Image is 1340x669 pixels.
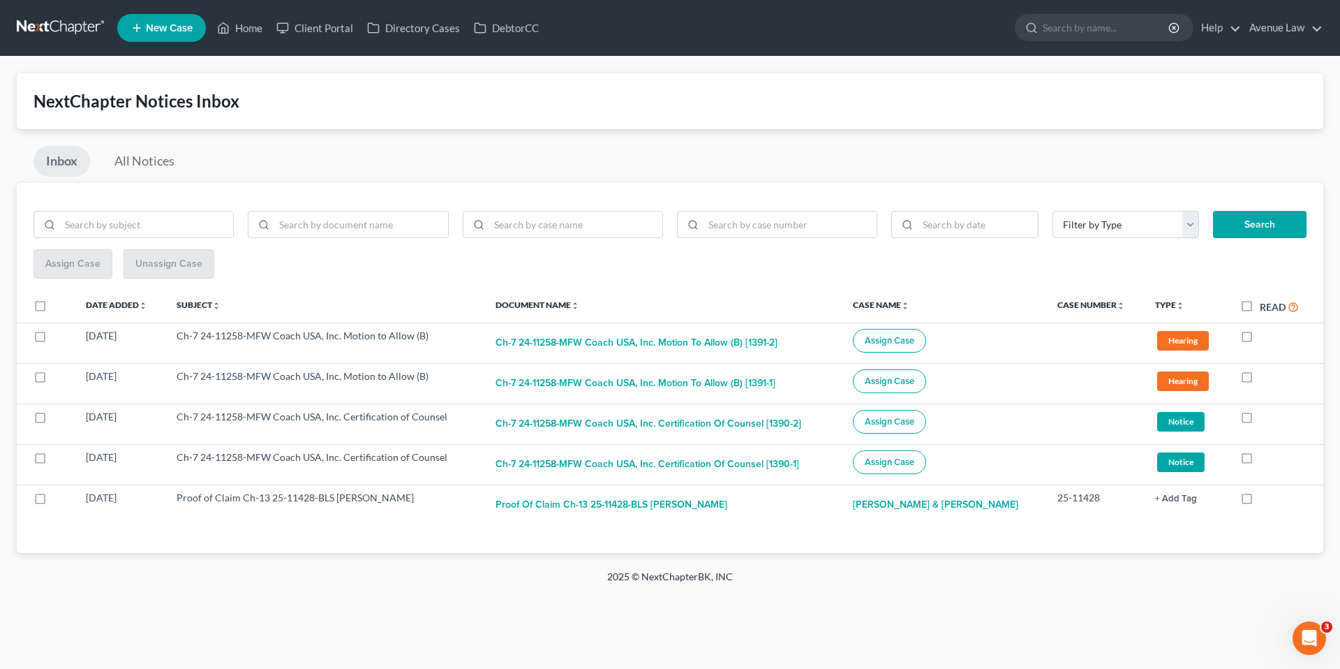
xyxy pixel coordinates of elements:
[75,323,166,363] td: [DATE]
[571,302,579,310] i: unfold_more
[1043,15,1170,41] input: Search by name...
[1155,329,1218,352] a: Hearing
[1057,300,1125,310] a: Case Numberunfold_more
[86,300,147,310] a: Date Addedunfold_more
[60,212,233,238] input: Search by subject
[853,450,926,474] button: Assign Case
[75,363,166,404] td: [DATE]
[1155,450,1218,473] a: Notice
[703,212,877,238] input: Search by case number
[496,300,579,310] a: Document Nameunfold_more
[489,212,662,238] input: Search by case name
[1194,15,1241,41] a: Help
[274,212,447,238] input: Search by document name
[212,302,221,310] i: unfold_more
[496,369,775,397] button: Ch-7 24-11258-MFW Coach USA, Inc. Motion to Allow (B) [1391-1]
[75,404,166,444] td: [DATE]
[1242,15,1323,41] a: Avenue Law
[853,300,909,310] a: Case Nameunfold_more
[165,323,484,363] td: Ch-7 24-11258-MFW Coach USA, Inc. Motion to Allow (B)
[1321,622,1332,633] span: 3
[865,416,914,427] span: Assign Case
[865,376,914,387] span: Assign Case
[865,457,914,468] span: Assign Case
[102,146,187,177] a: All Notices
[1260,300,1286,314] label: Read
[1155,300,1184,310] a: Typeunfold_more
[853,491,1018,519] a: [PERSON_NAME] & [PERSON_NAME]
[1213,211,1306,239] button: Search
[165,485,484,525] td: Proof of Claim Ch-13 25-11428-BLS [PERSON_NAME]
[1157,372,1209,390] span: Hearing
[1293,622,1326,655] iframe: Intercom live chat
[496,410,801,438] button: Ch-7 24-11258-MFW Coach USA, Inc. Certification of Counsel [1390-2]
[496,329,777,357] button: Ch-7 24-11258-MFW Coach USA, Inc. Motion to Allow (B) [1391-2]
[1176,302,1184,310] i: unfold_more
[901,302,909,310] i: unfold_more
[165,404,484,444] td: Ch-7 24-11258-MFW Coach USA, Inc. Certification of Counsel
[1155,491,1218,505] a: + Add Tag
[853,410,926,434] button: Assign Case
[360,15,467,41] a: Directory Cases
[75,444,166,485] td: [DATE]
[1157,412,1205,431] span: Notice
[75,485,166,525] td: [DATE]
[496,491,727,519] button: Proof of Claim Ch-13 25-11428-BLS [PERSON_NAME]
[853,329,926,353] button: Assign Case
[1155,369,1218,392] a: Hearing
[272,570,1068,595] div: 2025 © NextChapterBK, INC
[177,300,221,310] a: Subjectunfold_more
[139,302,147,310] i: unfold_more
[918,212,1038,238] input: Search by date
[1155,494,1197,503] button: + Add Tag
[165,444,484,485] td: Ch-7 24-11258-MFW Coach USA, Inc. Certification of Counsel
[467,15,546,41] a: DebtorCC
[33,90,1306,112] div: NextChapter Notices Inbox
[1046,485,1144,525] td: 25-11428
[496,450,799,478] button: Ch-7 24-11258-MFW Coach USA, Inc. Certification of Counsel [1390-1]
[269,15,360,41] a: Client Portal
[210,15,269,41] a: Home
[853,369,926,393] button: Assign Case
[1155,410,1218,433] a: Notice
[146,23,193,34] span: New Case
[1157,453,1205,471] span: Notice
[1117,302,1125,310] i: unfold_more
[1157,331,1209,350] span: Hearing
[33,146,90,177] a: Inbox
[865,335,914,346] span: Assign Case
[165,363,484,404] td: Ch-7 24-11258-MFW Coach USA, Inc. Motion to Allow (B)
